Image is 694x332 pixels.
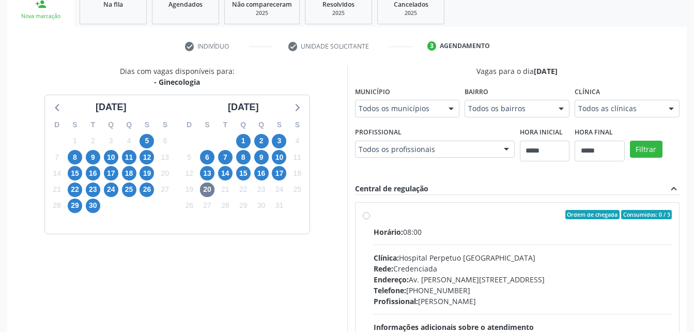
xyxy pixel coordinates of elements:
div: Vagas para o dia [355,66,680,77]
span: Profissional: [374,296,418,306]
div: S [66,117,84,133]
button: Filtrar [630,141,662,158]
div: S [138,117,156,133]
span: Todos os bairros [468,103,548,114]
span: segunda-feira, 22 de setembro de 2025 [68,183,82,197]
span: domingo, 12 de outubro de 2025 [182,166,196,180]
div: Q [120,117,138,133]
div: 2025 [385,9,437,17]
span: segunda-feira, 1 de setembro de 2025 [68,134,82,148]
div: - Ginecologia [120,77,235,87]
span: terça-feira, 9 de setembro de 2025 [86,150,100,164]
span: sábado, 11 de outubro de 2025 [290,150,304,164]
span: quinta-feira, 23 de outubro de 2025 [254,183,269,197]
span: sexta-feira, 17 de outubro de 2025 [272,166,286,180]
span: Informações adicionais sobre o atendimento [374,322,534,332]
span: sábado, 27 de setembro de 2025 [158,183,172,197]
div: S [270,117,288,133]
span: segunda-feira, 6 de outubro de 2025 [200,150,214,164]
span: segunda-feira, 13 de outubro de 2025 [200,166,214,180]
span: quarta-feira, 15 de outubro de 2025 [236,166,251,180]
span: sábado, 4 de outubro de 2025 [290,134,304,148]
div: T [84,117,102,133]
span: Telefone: [374,285,406,295]
span: quinta-feira, 2 de outubro de 2025 [254,134,269,148]
div: Agendamento [440,41,490,51]
span: sábado, 20 de setembro de 2025 [158,166,172,180]
div: 2025 [232,9,292,17]
span: quarta-feira, 29 de outubro de 2025 [236,199,251,213]
span: [DATE] [534,66,558,76]
div: Q [252,117,270,133]
label: Hora final [575,125,613,141]
span: segunda-feira, 8 de setembro de 2025 [68,150,82,164]
div: Credenciada [374,263,672,274]
div: Av. [PERSON_NAME][STREET_ADDRESS] [374,274,672,285]
span: domingo, 28 de setembro de 2025 [50,199,64,213]
div: [DATE] [91,100,131,114]
span: sábado, 6 de setembro de 2025 [158,134,172,148]
div: S [156,117,174,133]
span: sábado, 18 de outubro de 2025 [290,166,304,180]
span: segunda-feira, 27 de outubro de 2025 [200,199,214,213]
span: terça-feira, 28 de outubro de 2025 [218,199,233,213]
label: Profissional [355,125,402,141]
span: quinta-feira, 11 de setembro de 2025 [122,150,136,164]
span: sexta-feira, 3 de outubro de 2025 [272,134,286,148]
span: sexta-feira, 12 de setembro de 2025 [140,150,154,164]
span: Consumidos: 0 / 3 [621,210,672,219]
span: Horário: [374,227,403,237]
span: Ordem de chegada [565,210,620,219]
i: expand_less [668,183,680,194]
span: Todos os profissionais [359,144,493,155]
div: [PHONE_NUMBER] [374,285,672,296]
span: quarta-feira, 22 de outubro de 2025 [236,183,251,197]
span: quinta-feira, 9 de outubro de 2025 [254,150,269,164]
span: terça-feira, 30 de setembro de 2025 [86,199,100,213]
div: Q [102,117,120,133]
span: Todos os municípios [359,103,439,114]
span: segunda-feira, 20 de outubro de 2025 [200,183,214,197]
span: sábado, 13 de setembro de 2025 [158,150,172,164]
span: quarta-feira, 3 de setembro de 2025 [104,134,118,148]
div: [DATE] [224,100,263,114]
span: domingo, 19 de outubro de 2025 [182,183,196,197]
span: quinta-feira, 25 de setembro de 2025 [122,183,136,197]
span: Todos as clínicas [578,103,658,114]
div: S [198,117,217,133]
span: terça-feira, 7 de outubro de 2025 [218,150,233,164]
span: sexta-feira, 26 de setembro de 2025 [140,183,154,197]
span: Rede: [374,264,393,274]
div: [PERSON_NAME] [374,296,672,307]
span: Clínica: [374,253,399,263]
span: domingo, 7 de setembro de 2025 [50,150,64,164]
div: D [48,117,66,133]
span: sábado, 25 de outubro de 2025 [290,183,304,197]
label: Hora inicial [520,125,563,141]
label: Clínica [575,84,600,100]
span: quinta-feira, 4 de setembro de 2025 [122,134,136,148]
span: sexta-feira, 31 de outubro de 2025 [272,199,286,213]
span: sexta-feira, 10 de outubro de 2025 [272,150,286,164]
div: Q [234,117,252,133]
div: 3 [427,41,437,51]
span: Endereço: [374,275,409,284]
span: segunda-feira, 29 de setembro de 2025 [68,199,82,213]
div: Hospital Perpetuo [GEOGRAPHIC_DATA] [374,252,672,263]
label: Município [355,84,390,100]
span: quarta-feira, 1 de outubro de 2025 [236,134,251,148]
div: T [216,117,234,133]
span: sexta-feira, 19 de setembro de 2025 [140,166,154,180]
div: 2025 [313,9,364,17]
span: quarta-feira, 8 de outubro de 2025 [236,150,251,164]
span: terça-feira, 21 de outubro de 2025 [218,183,233,197]
span: terça-feira, 23 de setembro de 2025 [86,183,100,197]
span: segunda-feira, 15 de setembro de 2025 [68,166,82,180]
span: terça-feira, 16 de setembro de 2025 [86,166,100,180]
span: domingo, 21 de setembro de 2025 [50,183,64,197]
span: terça-feira, 14 de outubro de 2025 [218,166,233,180]
span: quinta-feira, 16 de outubro de 2025 [254,166,269,180]
span: sexta-feira, 5 de setembro de 2025 [140,134,154,148]
span: sexta-feira, 24 de outubro de 2025 [272,183,286,197]
span: quinta-feira, 30 de outubro de 2025 [254,199,269,213]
